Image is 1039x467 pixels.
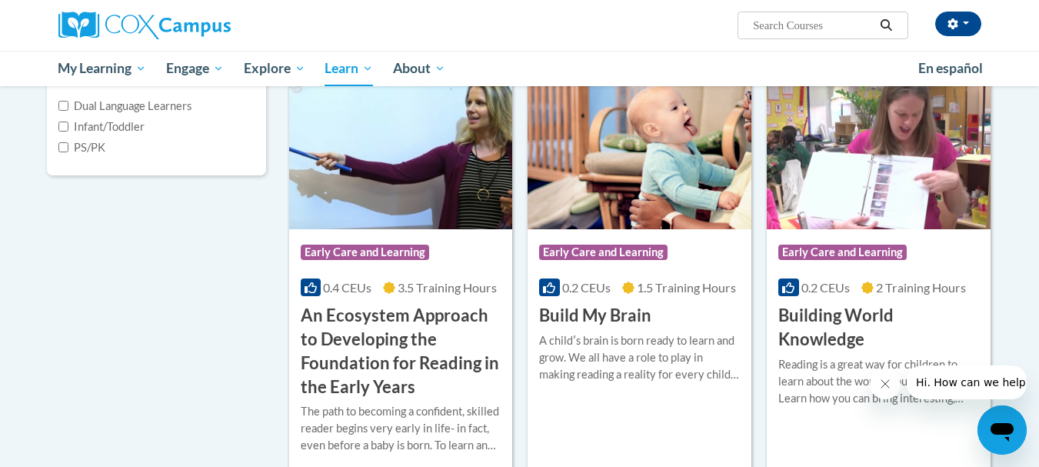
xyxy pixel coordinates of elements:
div: The path to becoming a confident, skilled reader begins very early in life- in fact, even before ... [301,403,501,454]
input: Checkbox for Options [58,122,68,132]
span: Early Care and Learning [301,245,429,260]
h3: Building World Knowledge [778,304,979,352]
a: Learn [315,51,383,86]
span: 0.4 CEUs [323,280,371,295]
iframe: Message from company [907,365,1027,399]
span: 0.2 CEUs [562,280,611,295]
label: Infant/Toddler [58,118,145,135]
span: En español [918,60,983,76]
img: Cox Campus [58,12,231,39]
span: 0.2 CEUs [801,280,850,295]
img: Course Logo [528,72,751,229]
a: En español [908,52,993,85]
input: Search Courses [751,16,874,35]
input: Checkbox for Options [58,142,68,152]
span: About [393,59,445,78]
iframe: Close message [870,369,901,399]
span: 3.5 Training Hours [398,280,497,295]
button: Account Settings [935,12,981,36]
span: Learn [325,59,373,78]
img: Course Logo [289,72,513,229]
a: Cox Campus [58,12,351,39]
span: Early Care and Learning [778,245,907,260]
a: About [383,51,455,86]
a: Explore [234,51,315,86]
div: Main menu [35,51,1004,86]
div: Reading is a great way for children to learn about the world around them. Learn how you can bring... [778,356,979,407]
h3: An Ecosystem Approach to Developing the Foundation for Reading in the Early Years [301,304,501,399]
label: Dual Language Learners [58,98,191,115]
span: Early Care and Learning [539,245,668,260]
a: Engage [156,51,234,86]
a: My Learning [48,51,157,86]
span: 1.5 Training Hours [637,280,736,295]
span: My Learning [58,59,146,78]
button: Search [874,16,897,35]
span: Hi. How can we help? [9,11,125,23]
span: Engage [166,59,224,78]
input: Checkbox for Options [58,101,68,111]
img: Course Logo [767,72,991,229]
span: Explore [244,59,305,78]
span: 2 Training Hours [876,280,966,295]
iframe: Button to launch messaging window [977,405,1027,455]
div: A childʹs brain is born ready to learn and grow. We all have a role to play in making reading a r... [539,332,740,383]
h3: Build My Brain [539,304,651,328]
label: PS/PK [58,139,105,156]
